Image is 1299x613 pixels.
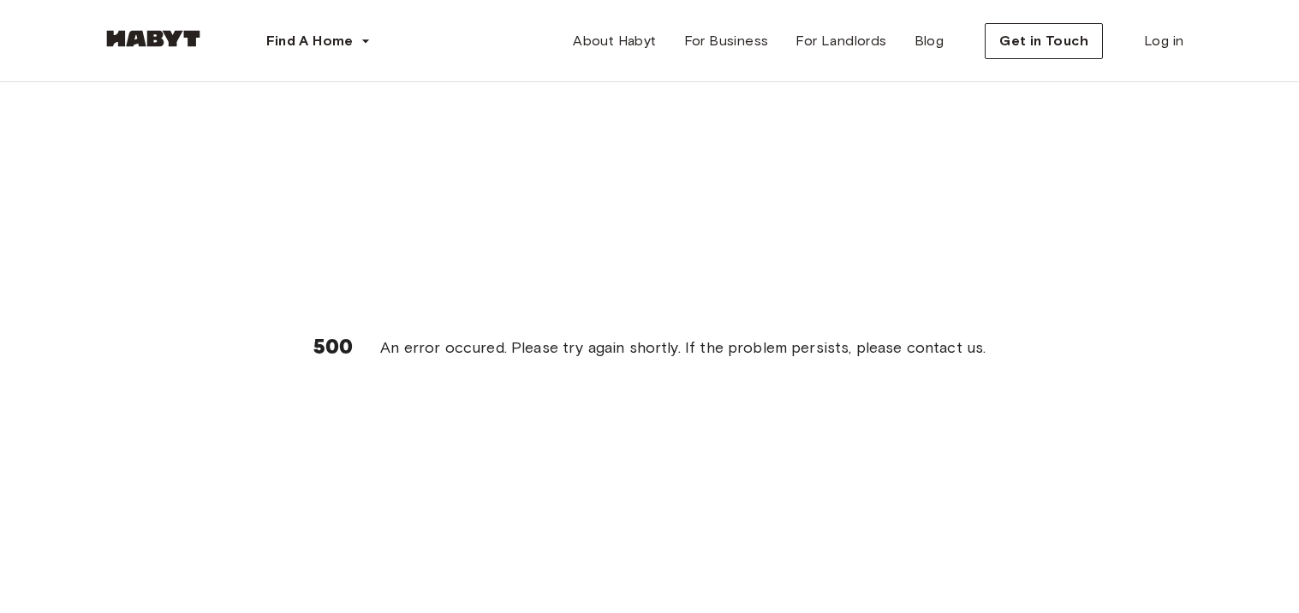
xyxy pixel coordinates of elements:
[1144,31,1183,51] span: Log in
[684,31,769,51] span: For Business
[901,24,958,58] a: Blog
[915,31,944,51] span: Blog
[380,336,986,359] span: An error occured. Please try again shortly. If the problem persists, please contact us.
[559,24,670,58] a: About Habyt
[782,24,900,58] a: For Landlords
[795,31,886,51] span: For Landlords
[670,24,783,58] a: For Business
[1130,24,1197,58] a: Log in
[253,24,384,58] button: Find A Home
[266,31,354,51] span: Find A Home
[573,31,656,51] span: About Habyt
[985,23,1103,59] button: Get in Touch
[313,330,354,366] h6: 500
[102,30,205,47] img: Habyt
[999,31,1088,51] span: Get in Touch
